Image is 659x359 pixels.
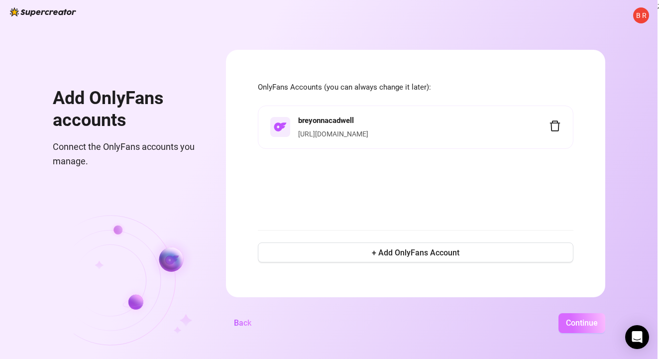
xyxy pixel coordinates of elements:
h1: Add OnlyFans accounts [53,88,202,131]
span: Connect the OnlyFans accounts you manage. [53,140,202,168]
button: Continue [558,313,605,333]
span: Continue [566,318,598,328]
div: Open Intercom Messenger [625,325,649,349]
img: logo [10,7,76,16]
a: [URL][DOMAIN_NAME] [298,130,368,138]
span: delete [549,120,561,132]
span: OnlyFans Accounts (you can always change it later): [258,82,573,94]
span: B R [636,10,647,21]
strong: breyonnacadwell [298,116,354,125]
span: + Add OnlyFans Account [372,248,459,257]
button: + Add OnlyFans Account [258,242,573,262]
span: Back [234,318,251,328]
button: Back [226,313,259,333]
